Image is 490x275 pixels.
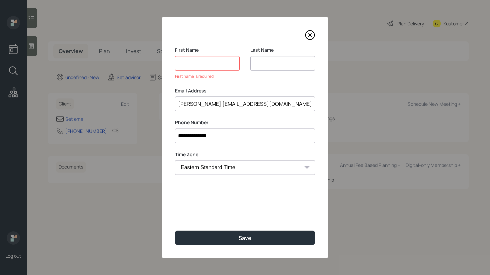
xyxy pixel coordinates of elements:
div: First name is required [175,73,240,79]
label: First Name [175,47,240,53]
label: Email Address [175,87,315,94]
label: Last Name [250,47,315,53]
div: Save [239,234,251,242]
button: Save [175,231,315,245]
label: Phone Number [175,119,315,126]
label: Time Zone [175,151,315,158]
